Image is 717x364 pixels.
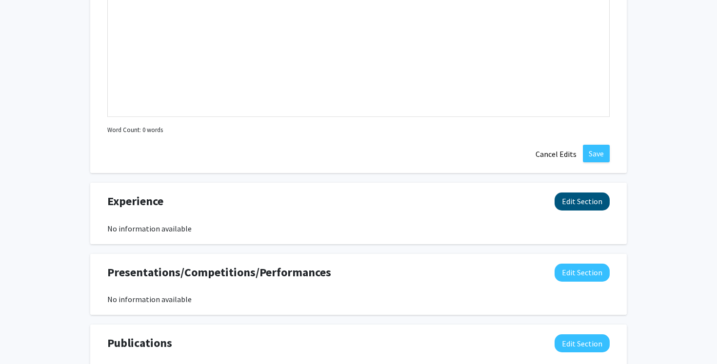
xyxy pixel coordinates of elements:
[7,320,41,357] iframe: Chat
[555,334,610,352] button: Edit Publications
[107,293,610,305] div: No information available
[583,145,610,162] button: Save
[555,192,610,211] button: Edit Experience
[107,192,163,210] span: Experience
[107,125,163,134] small: Word Count: 0 words
[529,145,583,163] button: Cancel Edits
[555,264,610,282] button: Edit Presentations/Competitions/Performances
[107,264,331,281] span: Presentations/Competitions/Performances
[107,223,610,234] div: No information available
[107,334,172,352] span: Publications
